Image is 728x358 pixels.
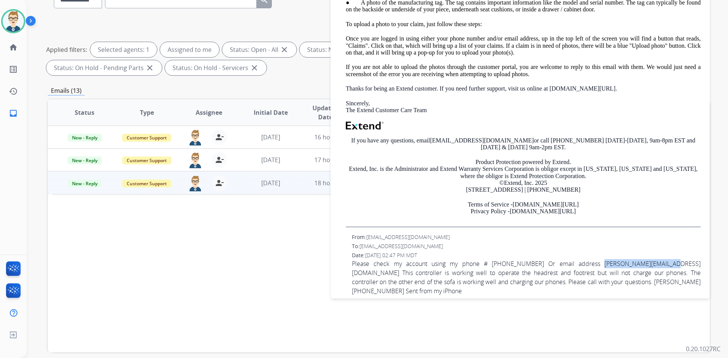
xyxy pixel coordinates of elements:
span: [DATE] 02:47 PM MDT [365,252,417,259]
span: Status [75,108,94,117]
img: agent-avatar [188,152,203,168]
mat-icon: home [9,43,18,52]
span: 16 hours ago [314,133,352,141]
span: Customer Support [122,180,171,188]
span: New - Reply [67,134,102,142]
p: Emails (13) [48,86,85,95]
span: New - Reply [67,156,102,164]
p: If you are not able to upload the photos through the customer portal, you are welcome to reply to... [346,64,701,78]
span: New - Reply [67,180,102,188]
mat-icon: person_remove [215,155,224,164]
img: avatar [3,11,24,32]
p: To upload a photo to your claim, just follow these steps: [346,21,701,28]
div: Status: On Hold - Pending Parts [46,60,162,75]
a: [EMAIL_ADDRESS][DOMAIN_NAME] [430,137,534,144]
span: Assignee [196,108,222,117]
img: Extend Logo [346,122,384,130]
div: From: [352,233,701,241]
a: [DOMAIN_NAME][URL] [513,201,579,208]
span: [DATE] [261,179,280,187]
img: agent-avatar [188,130,203,145]
div: Status: Open - All [222,42,297,57]
span: [DATE] [261,156,280,164]
span: Updated Date [308,103,343,122]
div: Status: On Hold - Servicers [165,60,267,75]
span: Initial Date [254,108,288,117]
span: Please check my account using my phone # [PHONE_NUMBER] Or email address [PERSON_NAME][EMAIL_ADDR... [352,259,701,295]
span: Customer Support [122,134,171,142]
mat-icon: person_remove [215,178,224,188]
div: Assigned to me [160,42,219,57]
span: Type [140,108,154,117]
p: If you have any questions, email or call [PHONE_NUMBER] [DATE]-[DATE], 9am-8pm EST and [DATE] & [... [346,137,701,151]
p: Sincerely, The Extend Customer Care Team [346,100,701,114]
mat-icon: list_alt [9,65,18,74]
mat-icon: history [9,87,18,96]
mat-icon: close [145,63,154,72]
p: Product Protection powered by Extend. Extend, Inc. is the Administrator and Extend Warranty Servi... [346,159,701,194]
img: agent-avatar [188,175,203,191]
span: 17 hours ago [314,156,352,164]
div: Status: New - Initial [300,42,380,57]
mat-icon: close [250,63,259,72]
span: [EMAIL_ADDRESS][DOMAIN_NAME] [359,242,443,250]
p: Terms of Service - Privacy Policy - [346,201,701,215]
mat-icon: inbox [9,109,18,118]
div: Date: [352,252,701,259]
mat-icon: close [280,45,289,54]
p: Once you are logged in using either your phone number and/or email address, up in the top left of... [346,35,701,56]
p: Thanks for being an Extend customer. If you need further support, visit us online at [DOMAIN_NAME... [346,85,701,92]
p: 0.20.1027RC [686,344,720,353]
p: Applied filters: [46,45,87,54]
div: Selected agents: 1 [90,42,157,57]
span: [DATE] [261,133,280,141]
span: 18 hours ago [314,179,352,187]
div: To: [352,242,701,250]
span: [EMAIL_ADDRESS][DOMAIN_NAME] [366,233,450,241]
a: [DOMAIN_NAME][URL] [510,208,576,214]
span: Customer Support [122,156,171,164]
mat-icon: person_remove [215,133,224,142]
